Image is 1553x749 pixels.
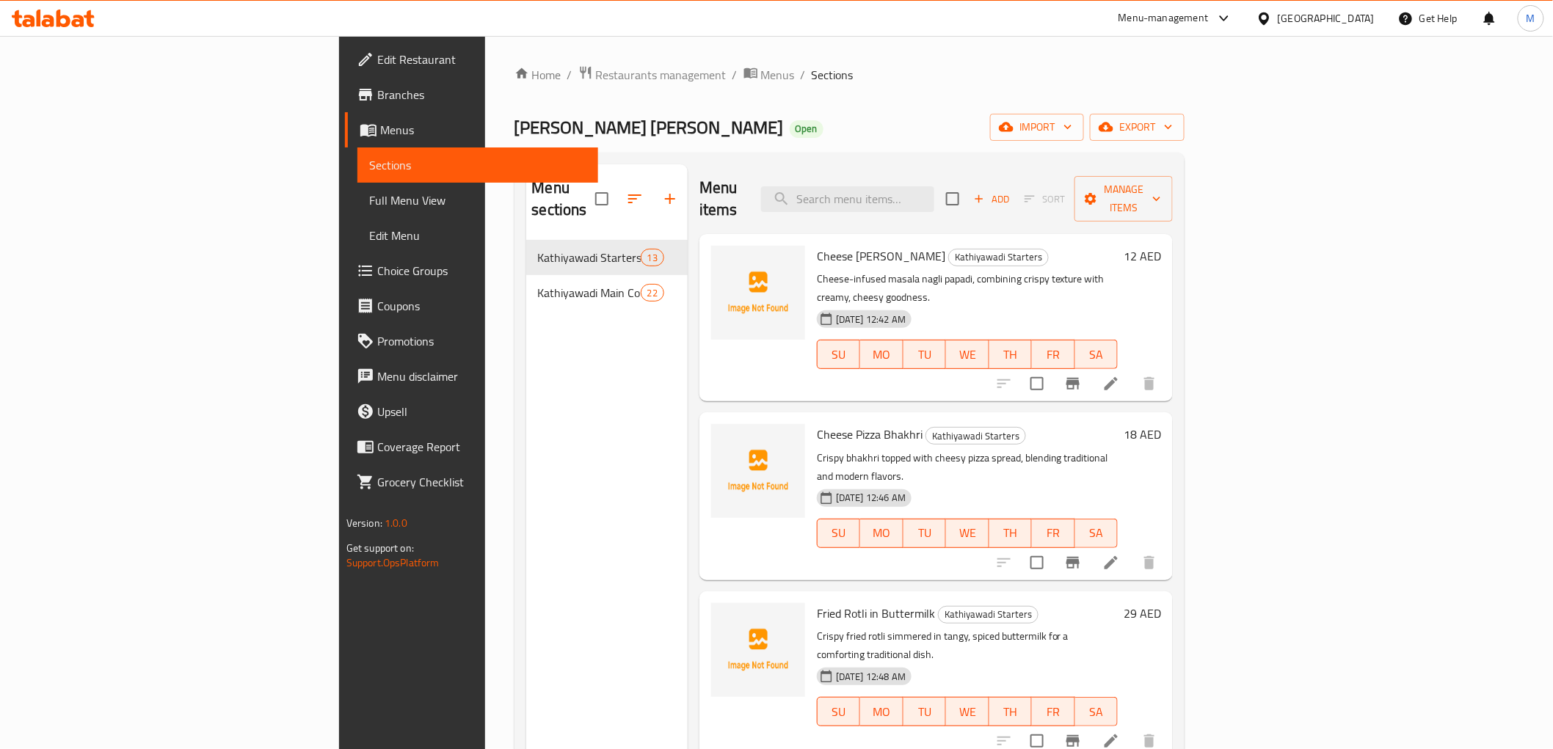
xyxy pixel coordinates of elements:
span: Branches [377,86,586,103]
span: Edit Menu [369,227,586,244]
h6: 29 AED [1124,603,1161,624]
span: Kathiyawadi Main Course [538,284,641,302]
a: Edit menu item [1102,375,1120,392]
span: MO [866,522,897,544]
span: [DATE] 12:46 AM [830,491,912,505]
a: Upsell [345,394,598,429]
span: 13 [641,251,663,265]
img: Fried Rotli in Buttermilk [711,603,805,697]
span: Select to update [1022,368,1052,399]
a: Sections [357,147,598,183]
div: items [641,284,664,302]
button: import [990,114,1084,141]
span: Sections [812,66,854,84]
span: Kathiyawadi Starters [939,606,1038,623]
span: Promotions [377,332,586,350]
a: Edit Restaurant [345,42,598,77]
button: SU [817,340,860,369]
button: SU [817,697,860,726]
a: Restaurants management [578,65,727,84]
nav: breadcrumb [514,65,1185,84]
span: SU [823,344,854,365]
span: Kathiyawadi Starters [949,249,1048,266]
span: FR [1038,522,1069,544]
button: MO [860,519,903,548]
img: Cheese Pizza Bhakhri [711,424,805,518]
input: search [761,186,934,212]
p: Cheese-infused masala nagli papadi, combining crispy texture with creamy, cheesy goodness. [817,270,1118,307]
a: Menu disclaimer [345,359,598,394]
span: TH [995,344,1026,365]
span: WE [952,344,983,365]
div: Menu-management [1119,10,1209,27]
a: Menus [743,65,795,84]
span: M [1527,10,1535,26]
span: Coverage Report [377,438,586,456]
span: Add item [968,188,1015,211]
span: Grocery Checklist [377,473,586,491]
span: Kathiyawadi Starters [926,428,1025,445]
span: import [1002,118,1072,136]
button: TU [903,519,946,548]
span: Sections [369,156,586,174]
nav: Menu sections [526,234,688,316]
span: Menus [380,121,586,139]
a: Support.OpsPlatform [346,553,440,572]
a: Full Menu View [357,183,598,218]
div: [GEOGRAPHIC_DATA] [1278,10,1375,26]
span: Open [790,123,823,135]
button: MO [860,340,903,369]
span: Cheese [PERSON_NAME] [817,245,945,267]
button: WE [946,519,989,548]
span: [PERSON_NAME] [PERSON_NAME] [514,111,784,144]
button: Add section [652,181,688,216]
button: Manage items [1074,176,1173,222]
li: / [801,66,806,84]
button: TU [903,697,946,726]
span: Get support on: [346,538,414,558]
button: TH [989,340,1032,369]
div: Kathiyawadi Starters [925,427,1026,445]
button: Branch-specific-item [1055,545,1091,580]
button: SA [1075,697,1118,726]
button: TU [903,340,946,369]
span: Coupons [377,297,586,315]
button: MO [860,697,903,726]
button: delete [1132,545,1167,580]
span: FR [1038,344,1069,365]
h6: 18 AED [1124,424,1161,445]
span: SA [1081,344,1112,365]
li: / [732,66,738,84]
button: WE [946,340,989,369]
span: Select all sections [586,183,617,214]
a: Edit menu item [1102,554,1120,571]
span: Add [972,191,1011,208]
span: SU [823,522,854,544]
a: Coupons [345,288,598,324]
h6: 12 AED [1124,246,1161,266]
button: Branch-specific-item [1055,366,1091,401]
div: Kathiyawadi Main Course22 [526,275,688,310]
span: MO [866,344,897,365]
button: SA [1075,340,1118,369]
span: export [1102,118,1173,136]
span: Choice Groups [377,262,586,279]
a: Branches [345,77,598,112]
button: TH [989,697,1032,726]
button: FR [1032,519,1074,548]
span: 22 [641,286,663,300]
button: WE [946,697,989,726]
a: Coverage Report [345,429,598,464]
a: Edit Menu [357,218,598,253]
div: items [641,249,664,266]
span: WE [952,522,983,544]
a: Grocery Checklist [345,464,598,500]
span: [DATE] 12:42 AM [830,313,912,326]
span: Restaurants management [596,66,727,84]
h2: Menu items [699,177,743,221]
span: MO [866,701,897,723]
span: Cheese Pizza Bhakhri [817,423,923,445]
div: Kathiyawadi Starters [538,249,641,266]
span: Fried Rotli in Buttermilk [817,602,935,624]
